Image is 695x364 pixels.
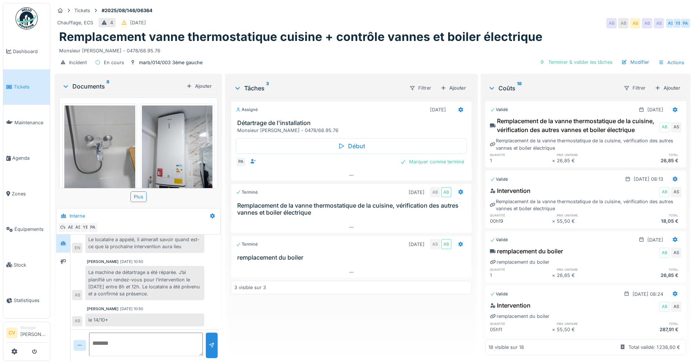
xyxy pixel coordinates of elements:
[490,301,531,310] div: Intervention
[59,30,542,44] h1: Remplacement vanne thermostatique cuisine + contrôle vannes et boiler électrique
[3,247,50,283] a: Stock
[142,105,213,200] img: 47mopy863wt464goiq7bm7nnll3l
[619,218,681,225] div: 18,05 €
[236,138,467,154] div: Début
[619,213,681,218] h6: total
[3,141,50,176] a: Agenda
[13,48,47,55] span: Dashboard
[88,222,98,233] div: PA
[12,155,47,162] span: Agenda
[557,213,619,218] h6: prix unitaire
[557,152,619,157] h6: prix unitaire
[619,326,681,333] div: 287,91 €
[430,187,440,197] div: AB
[72,243,82,253] div: EN
[87,306,119,312] div: [PERSON_NAME]
[3,105,50,141] a: Maintenance
[62,82,183,91] div: Documents
[236,107,258,113] div: Assigné
[120,306,143,312] div: [DATE] 10:50
[490,186,531,195] div: Intervention
[409,189,425,196] div: [DATE]
[14,226,47,233] span: Équipements
[14,297,47,304] span: Statistiques
[671,187,681,197] div: AS
[671,302,681,312] div: AS
[659,187,670,197] div: AB
[642,18,652,28] div: AB
[490,157,552,164] div: 1
[58,222,68,233] div: CV
[87,259,119,264] div: [PERSON_NAME]
[647,236,663,243] div: [DATE]
[488,344,524,351] div: 18 visible sur 18
[673,18,683,28] div: YE
[430,239,440,249] div: AS
[3,176,50,212] a: Zones
[671,122,681,132] div: AS
[647,106,663,113] div: [DATE]
[490,198,681,212] div: Remplacement de la vanne thermostatique de la cuisine, vérification des autres vannes et boiler é...
[130,191,147,202] div: Plus
[3,283,50,319] a: Statistiques
[234,284,266,291] div: 3 visible sur 3
[69,212,85,219] div: Interne
[237,202,469,216] h3: Remplacement de la vanne thermostatique de la cuisine, vérification des autres vannes et boiler é...
[106,82,109,91] sup: 8
[14,261,47,268] span: Stock
[490,117,658,134] div: Remplacement de la vanne thermostatique de la cuisine, vérification des autres vannes et boiler é...
[490,313,549,320] div: remplacement du boiler
[490,259,549,266] div: remplacement du boiler
[406,83,435,93] div: Filtrer
[57,19,93,26] div: Chauffage, ECS
[619,321,681,326] h6: total
[85,313,204,326] div: le 14/10*
[557,218,619,225] div: 55,50 €
[490,272,552,279] div: 1
[490,326,552,333] div: 05h11
[536,57,616,67] div: Terminer & valider les tâches
[3,34,50,69] a: Dashboard
[490,213,552,218] h6: quantité
[99,7,156,14] strong: #2025/08/146/06364
[665,18,676,28] div: AS
[14,119,47,126] span: Maintenance
[120,259,143,264] div: [DATE] 10:50
[490,247,563,256] div: remplacement du boiler
[490,267,552,272] h6: quantité
[619,157,681,164] div: 26,85 €
[234,84,403,93] div: Tâches
[619,57,652,67] div: Modifier
[633,291,663,298] div: [DATE] 08:24
[619,152,681,157] h6: total
[65,222,76,233] div: AB
[557,267,619,272] h6: prix unitaire
[659,122,670,132] div: AB
[266,84,269,93] sup: 3
[557,272,619,279] div: 26,85 €
[654,18,664,28] div: AB
[20,325,47,341] li: [PERSON_NAME]
[490,137,681,151] div: Remplacement de la vanne thermostatique de la cuisine, vérification des autres vannes et boiler é...
[671,247,681,258] div: AS
[490,218,552,225] div: 00h19
[552,326,557,333] div: ×
[110,19,113,26] div: 4
[628,344,680,351] div: Total validé: 1 238,60 €
[552,272,557,279] div: ×
[437,83,469,93] div: Ajouter
[59,44,686,54] div: Monsieur [PERSON_NAME] - 0478/68.95.76
[490,291,508,297] div: Validé
[655,57,688,68] div: Actions
[557,157,619,164] div: 26,85 €
[606,18,617,28] div: AB
[490,107,508,113] div: Validé
[557,326,619,333] div: 55,50 €
[552,218,557,225] div: ×
[12,190,47,197] span: Zones
[237,119,469,126] h3: Détartrage de l'installation
[20,325,47,330] div: Manager
[72,316,82,326] div: AB
[557,321,619,326] h6: prix unitaire
[14,83,47,90] span: Tickets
